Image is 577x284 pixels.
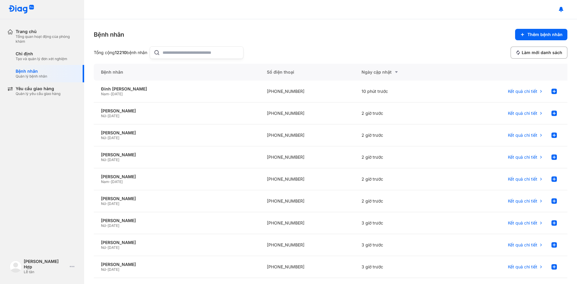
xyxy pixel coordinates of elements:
span: Nữ [101,136,106,140]
span: Kết quả chi tiết [508,176,537,182]
span: [DATE] [111,92,123,96]
span: - [109,92,111,96]
div: Trang chủ [16,29,77,34]
span: Kết quả chi tiết [508,111,537,116]
div: [PERSON_NAME] [101,108,252,114]
div: [PHONE_NUMBER] [260,146,354,168]
div: [PERSON_NAME] [101,130,252,136]
span: 12210 [115,50,127,55]
div: [PHONE_NUMBER] [260,102,354,124]
div: 2 giờ trước [354,124,449,146]
div: Tổng cộng bệnh nhân [94,50,147,55]
span: [DATE] [108,201,119,206]
div: Bệnh nhân [16,69,47,74]
span: - [106,245,108,250]
div: [PERSON_NAME] [101,262,252,267]
span: Nam [101,179,109,184]
div: [PHONE_NUMBER] [260,256,354,278]
span: Làm mới danh sách [522,50,562,55]
div: Bệnh nhân [94,64,260,81]
span: Nữ [101,157,106,162]
span: - [106,114,108,118]
span: Nam [101,92,109,96]
span: [DATE] [108,157,119,162]
button: Thêm bệnh nhân [515,29,567,40]
span: Kết quả chi tiết [508,89,537,94]
div: [PERSON_NAME] [101,152,252,157]
div: [PERSON_NAME] [101,240,252,245]
div: [PERSON_NAME] Hợp [24,259,67,270]
span: [DATE] [108,267,119,272]
span: Kết quả chi tiết [508,242,537,248]
div: [PHONE_NUMBER] [260,234,354,256]
span: Kết quả chi tiết [508,198,537,204]
div: 10 phút trước [354,81,449,102]
div: Số điện thoại [260,64,354,81]
span: Nữ [101,114,106,118]
span: - [106,201,108,206]
div: 3 giờ trước [354,212,449,234]
button: Làm mới danh sách [511,47,567,59]
div: 3 giờ trước [354,256,449,278]
div: [PERSON_NAME] [101,174,252,179]
span: Nữ [101,245,106,250]
div: Tạo và quản lý đơn xét nghiệm [16,56,67,61]
div: [PERSON_NAME] [101,218,252,223]
span: [DATE] [111,179,123,184]
div: Đinh [PERSON_NAME] [101,86,252,92]
div: Chỉ định [16,51,67,56]
img: logo [10,261,22,273]
div: [PHONE_NUMBER] [260,168,354,190]
span: Nữ [101,267,106,272]
span: Kết quả chi tiết [508,220,537,226]
div: Yêu cầu giao hàng [16,86,60,91]
div: Lễ tân [24,270,67,274]
span: - [109,179,111,184]
div: [PERSON_NAME] [101,196,252,201]
div: Quản lý yêu cầu giao hàng [16,91,60,96]
div: Tổng quan hoạt động của phòng khám [16,34,77,44]
span: - [106,267,108,272]
span: - [106,157,108,162]
span: - [106,136,108,140]
div: Quản lý bệnh nhân [16,74,47,79]
span: - [106,223,108,228]
div: 2 giờ trước [354,102,449,124]
div: [PHONE_NUMBER] [260,190,354,212]
span: Nữ [101,223,106,228]
span: Thêm bệnh nhân [527,32,563,37]
div: Ngày cập nhật [362,69,442,76]
img: logo [8,5,34,14]
div: 2 giờ trước [354,190,449,212]
span: Nữ [101,201,106,206]
div: [PHONE_NUMBER] [260,124,354,146]
div: [PHONE_NUMBER] [260,212,354,234]
div: 2 giờ trước [354,146,449,168]
span: [DATE] [108,245,119,250]
span: Kết quả chi tiết [508,154,537,160]
div: 3 giờ trước [354,234,449,256]
span: Kết quả chi tiết [508,264,537,270]
span: [DATE] [108,114,119,118]
div: 2 giờ trước [354,168,449,190]
span: Kết quả chi tiết [508,133,537,138]
span: [DATE] [108,136,119,140]
div: Bệnh nhân [94,30,124,39]
div: [PHONE_NUMBER] [260,81,354,102]
span: [DATE] [108,223,119,228]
